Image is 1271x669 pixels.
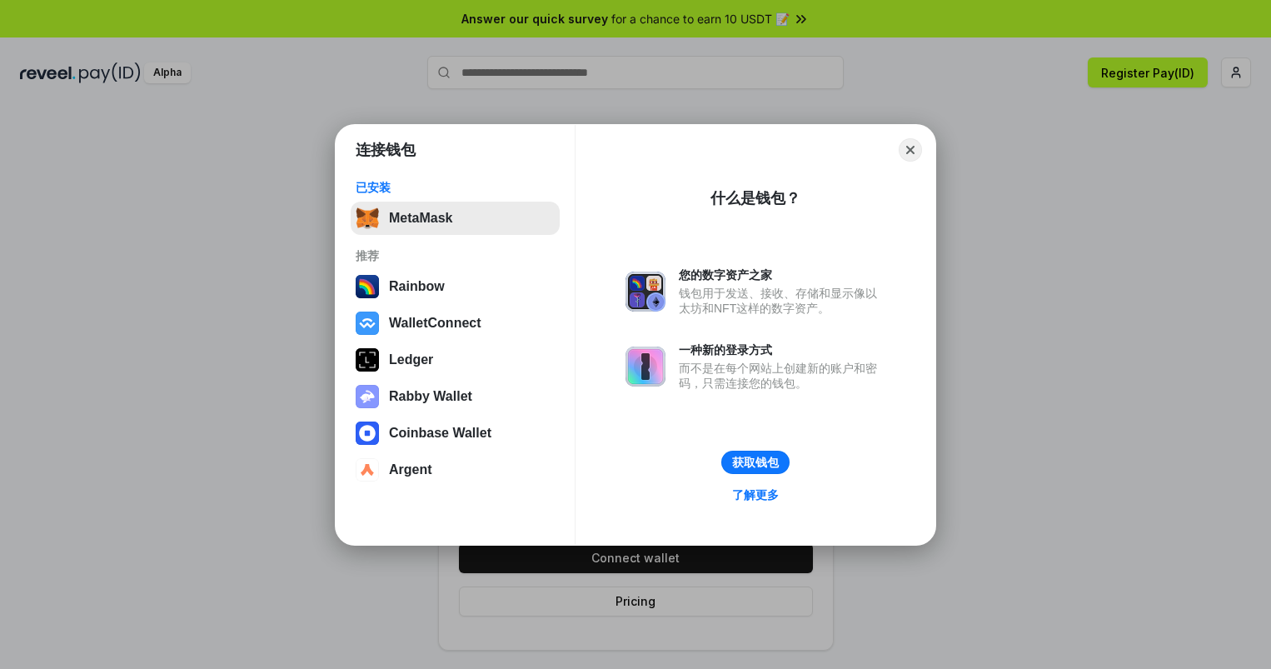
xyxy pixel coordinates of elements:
img: svg+xml,%3Csvg%20width%3D%2228%22%20height%3D%2228%22%20viewBox%3D%220%200%2028%2028%22%20fill%3D... [356,312,379,335]
img: svg+xml,%3Csvg%20xmlns%3D%22http%3A%2F%2Fwww.w3.org%2F2000%2Fsvg%22%20fill%3D%22none%22%20viewBox... [626,272,665,312]
div: Rabby Wallet [389,389,472,404]
img: svg+xml,%3Csvg%20xmlns%3D%22http%3A%2F%2Fwww.w3.org%2F2000%2Fsvg%22%20fill%3D%22none%22%20viewBox... [626,347,665,387]
div: 获取钱包 [732,455,779,470]
div: MetaMask [389,211,452,226]
div: 了解更多 [732,487,779,502]
div: 一种新的登录方式 [679,342,885,357]
button: Close [899,138,922,162]
img: svg+xml,%3Csvg%20xmlns%3D%22http%3A%2F%2Fwww.w3.org%2F2000%2Fsvg%22%20width%3D%2228%22%20height%3... [356,348,379,372]
div: Argent [389,462,432,477]
button: Coinbase Wallet [351,417,560,450]
img: svg+xml,%3Csvg%20width%3D%22120%22%20height%3D%22120%22%20viewBox%3D%220%200%20120%20120%22%20fil... [356,275,379,298]
h1: 连接钱包 [356,140,416,160]
button: WalletConnect [351,307,560,340]
a: 了解更多 [722,484,789,506]
div: Coinbase Wallet [389,426,491,441]
div: 推荐 [356,248,555,263]
div: 已安装 [356,180,555,195]
img: svg+xml,%3Csvg%20xmlns%3D%22http%3A%2F%2Fwww.w3.org%2F2000%2Fsvg%22%20fill%3D%22none%22%20viewBox... [356,385,379,408]
div: 而不是在每个网站上创建新的账户和密码，只需连接您的钱包。 [679,361,885,391]
div: Rainbow [389,279,445,294]
img: svg+xml,%3Csvg%20fill%3D%22none%22%20height%3D%2233%22%20viewBox%3D%220%200%2035%2033%22%20width%... [356,207,379,230]
div: Ledger [389,352,433,367]
div: 什么是钱包？ [710,188,800,208]
div: WalletConnect [389,316,481,331]
button: MetaMask [351,202,560,235]
div: 您的数字资产之家 [679,267,885,282]
img: svg+xml,%3Csvg%20width%3D%2228%22%20height%3D%2228%22%20viewBox%3D%220%200%2028%2028%22%20fill%3D... [356,422,379,445]
div: 钱包用于发送、接收、存储和显示像以太坊和NFT这样的数字资产。 [679,286,885,316]
button: Argent [351,453,560,487]
button: Ledger [351,343,560,377]
img: svg+xml,%3Csvg%20width%3D%2228%22%20height%3D%2228%22%20viewBox%3D%220%200%2028%2028%22%20fill%3D... [356,458,379,482]
button: Rabby Wallet [351,380,560,413]
button: 获取钱包 [721,451,790,474]
button: Rainbow [351,270,560,303]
